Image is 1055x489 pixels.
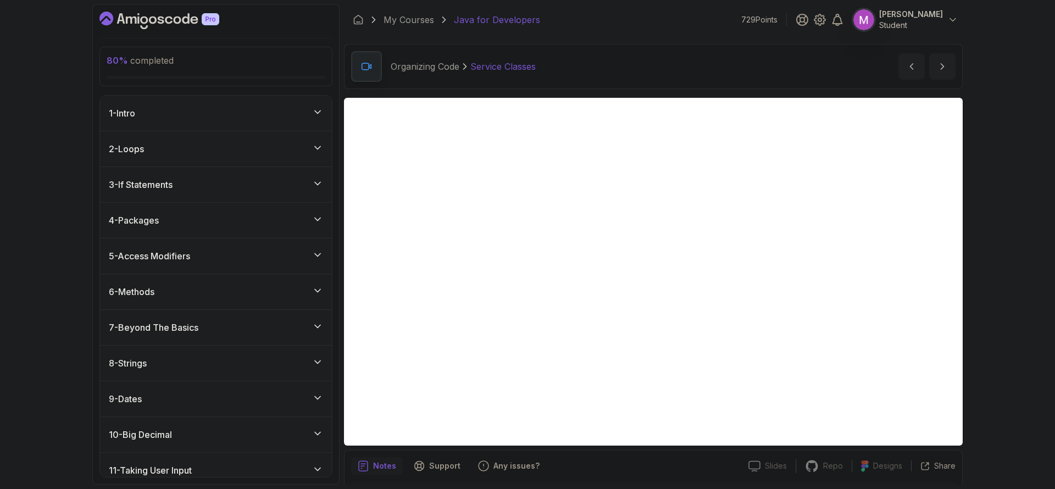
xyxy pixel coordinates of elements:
[100,346,332,381] button: 8-Strings
[353,14,364,25] a: Dashboard
[873,460,902,471] p: Designs
[429,460,460,471] p: Support
[391,60,459,73] p: Organizing Code
[344,98,963,446] iframe: 4 - Service Classes
[109,285,154,298] h3: 6 - Methods
[373,460,396,471] p: Notes
[100,453,332,488] button: 11-Taking User Input
[100,167,332,202] button: 3-If Statements
[741,14,778,25] p: 729 Points
[99,12,245,29] a: Dashboard
[898,53,925,80] button: previous content
[470,60,536,73] p: Service Classes
[934,460,956,471] p: Share
[109,321,198,334] h3: 7 - Beyond The Basics
[109,214,159,227] h3: 4 - Packages
[879,20,943,31] p: Student
[351,457,403,475] button: notes button
[109,428,172,441] h3: 10 - Big Decimal
[100,238,332,274] button: 5-Access Modifiers
[823,460,843,471] p: Repo
[100,417,332,452] button: 10-Big Decimal
[384,13,434,26] a: My Courses
[454,13,540,26] p: Java for Developers
[100,203,332,238] button: 4-Packages
[879,9,943,20] p: [PERSON_NAME]
[107,55,174,66] span: completed
[765,460,787,471] p: Slides
[107,55,128,66] span: 80 %
[407,457,467,475] button: Support button
[109,249,190,263] h3: 5 - Access Modifiers
[109,392,142,405] h3: 9 - Dates
[109,357,147,370] h3: 8 - Strings
[100,131,332,166] button: 2-Loops
[911,460,956,471] button: Share
[109,107,135,120] h3: 1 - Intro
[853,9,958,31] button: user profile image[PERSON_NAME]Student
[100,96,332,131] button: 1-Intro
[929,53,956,80] button: next content
[493,460,540,471] p: Any issues?
[100,381,332,416] button: 9-Dates
[109,464,192,477] h3: 11 - Taking User Input
[100,274,332,309] button: 6-Methods
[109,142,144,155] h3: 2 - Loops
[853,9,874,30] img: user profile image
[100,310,332,345] button: 7-Beyond The Basics
[109,178,173,191] h3: 3 - If Statements
[471,457,546,475] button: Feedback button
